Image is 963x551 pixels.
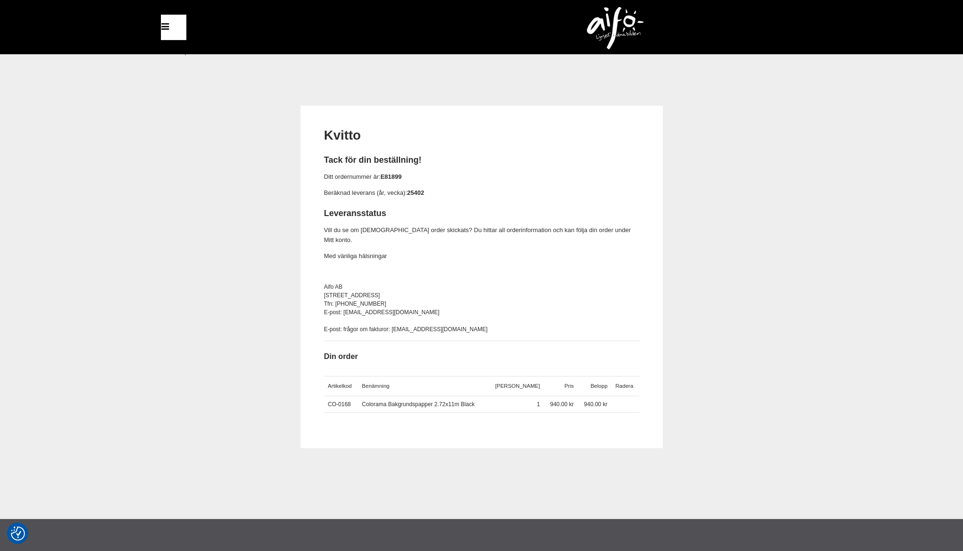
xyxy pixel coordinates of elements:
[324,126,639,145] h1: Kvitto
[324,308,639,317] div: E-post: [EMAIL_ADDRESS][DOMAIN_NAME]
[328,401,351,408] a: CO-0168
[11,525,25,542] button: Samtyckesinställningar
[362,383,389,389] span: Benämning
[324,291,639,300] div: [STREET_ADDRESS]
[407,189,424,196] strong: 25402
[380,173,402,180] strong: E81899
[324,208,639,219] h2: Leveransstatus
[584,401,602,408] span: 940.00
[324,351,639,362] h3: Din order
[550,401,568,408] span: 940.00
[324,188,639,198] p: Beräknad leverans (år, vecka):
[564,383,574,389] span: Pris
[324,172,639,182] p: Ditt ordernummer är:
[591,383,608,389] span: Belopp
[537,401,540,408] span: 1
[615,383,633,389] span: Radera
[324,325,639,334] div: E-post: frågor om fakturor: [EMAIL_ADDRESS][DOMAIN_NAME]
[495,383,540,389] span: [PERSON_NAME]
[324,251,639,261] p: Med vänliga hälsningar
[328,383,352,389] span: Artikelkod
[362,401,475,408] a: Colorama Bakgrundspapper 2.72x11m Black
[324,225,639,245] p: Vill du se om [DEMOGRAPHIC_DATA] order skickats? Du hittar all orderinformation och kan följa din...
[11,526,25,541] img: Revisit consent button
[324,300,639,308] div: Tfn: [PHONE_NUMBER]
[324,154,639,166] h2: Tack för din beställning!
[324,283,639,291] div: Aifo AB
[587,7,644,50] img: logo.png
